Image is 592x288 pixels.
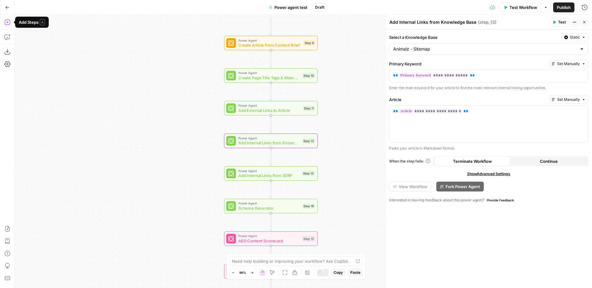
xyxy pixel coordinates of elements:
[224,3,318,18] div: Human Review
[553,2,574,12] button: Publish
[393,46,577,52] input: Animalz - Sitemap
[467,171,510,177] span: Show Advanced Settings
[238,103,301,108] span: Power Agent
[549,60,588,68] button: Set Manually
[389,158,430,164] a: When the step fails:
[389,145,588,151] p: Paste your article in Markdown format.
[238,38,301,43] span: Power Agent
[238,205,300,211] span: Schema Generator
[389,182,431,191] button: View Workflow
[270,115,272,133] g: Edge from step_11 to step_13
[453,158,492,164] span: Terminate Workflow
[303,40,315,46] div: Step 9
[399,183,427,190] span: View Workflow
[550,18,569,26] button: Test
[238,140,300,146] span: Add Internal Links from Knowledge Base
[350,270,360,275] span: Paste
[224,231,318,246] div: Power AgentAEO Content ScorecardStep 15
[446,183,480,190] span: Fork Power Agent
[224,264,318,278] div: Power AgentTopical Authority ScorerStep 17
[238,71,300,76] span: Power Agent
[224,134,318,148] div: Power AgentAdd Internal Links from Knowledge BaseStep 13
[549,96,588,104] button: Set Manually
[238,173,300,179] span: Add Internal Links from SERP
[478,19,496,25] span: ( step_13 )
[303,105,315,111] div: Step 11
[238,136,300,141] span: Power Agent
[302,203,315,209] div: Step 16
[238,201,300,206] span: Power Agent
[238,10,301,16] span: Human Review
[270,50,272,68] g: Edge from step_9 to step_10
[558,19,566,25] span: Test
[239,270,246,275] span: 98%
[557,4,571,10] span: Publish
[561,33,588,41] button: Static
[487,198,514,203] span: Provide Feedback
[511,156,587,166] button: Continue
[224,199,318,213] div: Power AgentSchema GeneratorStep 16
[557,97,580,102] span: Set Manually
[238,75,300,81] span: Create Page Title Tags & Meta Descriptions
[557,61,580,67] span: Set Manually
[238,233,300,238] span: Power Agent
[224,166,318,181] div: Power AgentAdd Internal Links from SERPStep 14
[348,269,363,277] button: Paste
[334,270,343,275] span: Copy
[224,36,318,50] div: Power AgentCreate Article from Content BriefStep 9
[509,4,537,10] span: Test Workflow
[265,2,311,12] button: Power agent test
[389,196,588,204] div: Interested in leaving feedback about this power agent?
[238,107,301,113] span: Add External Links to Article
[484,196,516,204] button: Provide Feedback
[238,168,300,173] span: Power Agent
[270,83,272,101] g: Edge from step_10 to step_11
[302,171,315,176] div: Step 14
[270,181,272,198] g: Edge from step_14 to step_16
[331,269,345,277] button: Copy
[540,158,558,164] span: Continue
[389,34,559,40] label: Select a Knowledge Base
[302,138,315,144] div: Step 13
[224,68,318,83] div: Power AgentCreate Page Title Tags & Meta DescriptionsStep 10
[238,238,300,244] span: AEO Content Scorecard
[389,19,476,25] textarea: Add Internal Links from Knowledge Base
[302,236,315,241] div: Step 15
[270,18,272,35] g: Edge from step_8 to step_9
[389,97,546,103] label: Article
[270,148,272,166] g: Edge from step_13 to step_14
[389,85,588,91] p: Enter the main keyword for your article to find the most relevant internal linking opportunities.
[224,101,318,115] div: Power AgentAdd External Links to ArticleStep 11
[436,182,484,191] button: Fork Power Agent
[389,61,546,67] label: Primary Keyword
[274,4,307,10] span: Power agent test
[315,5,324,10] span: Draft
[570,35,580,40] span: Static
[270,213,272,231] g: Edge from step_16 to step_15
[238,42,301,48] span: Create Article from Content Brief
[302,73,315,78] div: Step 10
[500,2,541,12] button: Test Workflow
